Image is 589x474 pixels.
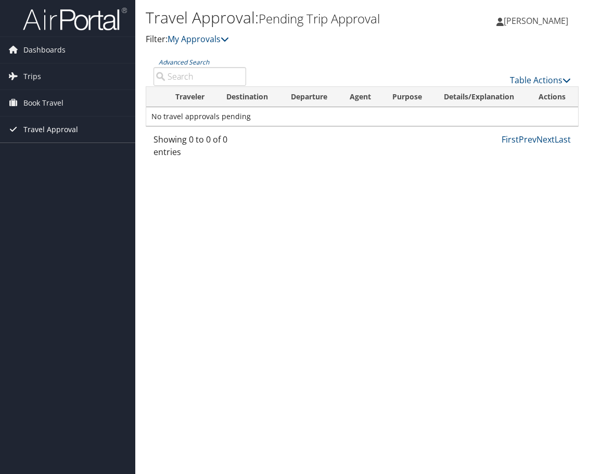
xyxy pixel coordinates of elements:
p: Filter: [146,33,434,46]
a: [PERSON_NAME] [496,5,579,36]
img: airportal-logo.png [23,7,127,31]
a: Table Actions [510,74,571,86]
a: Prev [519,134,536,145]
th: Traveler: activate to sort column ascending [166,87,217,107]
th: Details/Explanation [434,87,529,107]
a: First [502,134,519,145]
small: Pending Trip Approval [259,10,380,27]
a: Advanced Search [159,58,209,67]
th: Departure: activate to sort column ascending [281,87,340,107]
th: Purpose [383,87,434,107]
th: Agent [340,87,383,107]
div: Showing 0 to 0 of 0 entries [153,133,246,163]
span: Book Travel [23,90,63,116]
span: Dashboards [23,37,66,63]
span: Travel Approval [23,117,78,143]
span: Trips [23,63,41,89]
a: My Approvals [168,33,229,45]
a: Last [555,134,571,145]
input: Advanced Search [153,67,246,86]
th: Destination: activate to sort column ascending [217,87,281,107]
h1: Travel Approval: [146,7,434,29]
td: No travel approvals pending [146,107,578,126]
span: [PERSON_NAME] [504,15,568,27]
a: Next [536,134,555,145]
th: Actions [529,87,578,107]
